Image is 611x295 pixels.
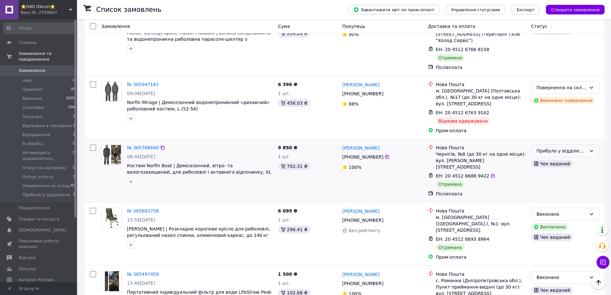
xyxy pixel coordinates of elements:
a: Створити замовлення [539,7,605,12]
span: 0 [73,150,75,161]
a: [PERSON_NAME] [342,271,379,278]
span: Не виходить додзвонитись [22,150,73,161]
div: Нова Пошта [436,81,526,88]
span: Експорт [517,7,535,12]
span: Очікує на відправку [22,165,66,171]
span: Оплачені [22,114,43,120]
span: 09:06[DATE] [127,91,155,96]
span: 15:58[DATE] [127,217,155,222]
div: Чек виданий [531,160,573,168]
span: 1 [73,132,75,138]
span: ЕН: 20 4512 6693 8964 [436,237,489,242]
span: 88% [349,101,359,107]
div: Чек виданий [531,286,573,294]
span: Нові [22,78,32,83]
span: 9 850 ₴ [278,145,298,150]
div: Виконано [537,211,586,218]
img: Фото товару [102,145,121,165]
span: Відправлене [22,132,50,138]
span: 1 шт. [278,154,291,159]
a: [PERSON_NAME] | Розкладне коропове крісло для риболовлі, регульований нахил спинки, алюмінієвий к... [127,226,270,238]
button: Завантажити звіт по пром-оплаті [348,5,439,14]
span: Повідомлення [19,205,50,211]
img: Фото товару [104,208,119,228]
span: Покупці [19,266,36,272]
div: 702.31 ₴ [278,162,310,170]
span: 1 500 ₴ [278,272,298,277]
span: 3297 [66,96,75,101]
div: Чек виданий [531,233,573,241]
span: Замовлення та повідомлення [19,51,77,62]
div: Нова Пошта [436,271,526,277]
div: м. [GEOGRAPHIC_DATA] (Полтавська обл.), №17 (до 30 кг на одне місце): вул. [STREET_ADDRESS] [436,88,526,107]
span: ЕН: 20 4512 6763 9162 [436,110,489,115]
a: Костюм Norfin Boat | Демісезонний, вітро- та вологозахищений, для риболовлі і активного відпочинк... [127,163,271,181]
span: [PHONE_NUMBER] [342,281,383,286]
button: Експорт [512,5,540,14]
span: 08:44[DATE] [127,154,155,159]
div: Виконано повернення [531,97,595,104]
span: [PHONE_NUMBER] [342,154,383,160]
a: Фото товару [101,271,122,291]
a: Фото товару [101,81,122,102]
span: [DEMOGRAPHIC_DATA] [19,227,66,233]
div: Післяплата [436,64,526,71]
a: № 365768640 [127,145,159,150]
button: Створити замовлення [546,5,605,14]
div: Отримано [436,244,465,251]
div: Виплачено [531,223,568,231]
a: [PERSON_NAME] [342,82,379,88]
span: Управління статусами [451,7,500,12]
span: 3 [73,114,75,120]
span: Замовлення [19,68,45,74]
span: Замовлення [101,24,130,29]
a: Feeder Concept Space Master Flatback | Велика сонцезахисна та водонепроникна риболовна парасоля-ш... [127,30,270,48]
div: м. [GEOGRAPHIC_DATA] ([GEOGRAPHIC_DATA].), №1: вул. [STREET_ADDRESS] [436,214,526,233]
span: 1 [73,174,75,180]
span: Повернення на склад [22,183,70,189]
span: 0 [73,141,75,147]
span: 15:46[DATE] [127,281,155,286]
span: 6 396 ₴ [278,82,298,87]
div: 296.41 ₴ [278,226,310,233]
span: 40 [71,183,75,189]
h1: Список замовлень [96,6,161,13]
span: Показники роботи компанії [19,238,59,250]
span: 544 [68,105,75,110]
button: Чат з покупцем [597,256,609,269]
div: Пром-оплата [436,127,526,134]
a: Norfin Mirage | Демісезонний водонепроникний «дихаючий» риболовний костюм, L (52-54) [127,100,270,111]
span: Без рейтингу [349,228,380,233]
span: Завантажити звіт по пром-оплаті [353,7,434,13]
div: 456.03 ₴ [278,99,310,107]
span: 39 [71,87,75,92]
span: В обробці [22,141,44,147]
button: Наверх [592,276,605,289]
span: Скасовані [22,105,44,110]
span: 1 [73,123,75,129]
span: 0 [73,165,75,171]
span: Створити замовлення [551,7,599,12]
a: Фото товару [101,144,122,165]
div: Отримано [436,180,465,188]
div: Отримано [436,54,465,62]
input: Пошук [3,22,76,34]
a: № 365497459 [127,272,159,277]
span: [PHONE_NUMBER] [342,91,383,96]
span: ЕН: 20 4512 6688 9422 [436,173,489,178]
div: Виконано [537,274,586,281]
div: Післяплата [436,191,526,197]
div: Прибуло у відділення [537,147,586,154]
span: 1 [73,192,75,198]
div: Нова Пошта [436,144,526,151]
a: [PERSON_NAME] [342,145,379,151]
img: Фото товару [104,82,119,101]
a: [PERSON_NAME] [342,208,379,214]
span: Каталог ProSale [19,277,53,283]
div: Пром-оплата [436,254,526,260]
span: Відправка в понеділок [22,123,72,129]
span: 1 шт. [278,281,291,286]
